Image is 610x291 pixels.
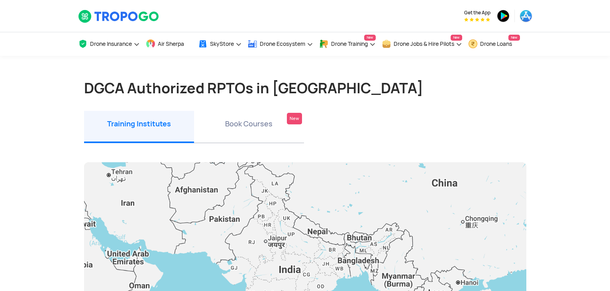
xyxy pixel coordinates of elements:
span: New [508,35,520,41]
a: Air Sherpa [146,32,192,56]
a: SkyStore [198,32,242,56]
a: Drone Ecosystem [248,32,313,56]
h1: DGCA Authorized RPTOs in [GEOGRAPHIC_DATA] [84,80,526,96]
span: Air Sherpa [158,41,184,47]
div: New [287,113,302,124]
span: Drone Jobs & Hire Pilots [394,41,454,47]
img: TropoGo Logo [78,10,160,23]
span: SkyStore [210,41,234,47]
span: Drone Ecosystem [260,41,305,47]
a: Drone Insurance [78,32,140,56]
span: New [451,35,462,41]
img: App Raking [464,18,490,22]
li: Training Institutes [84,111,194,143]
li: Book Courses [194,111,304,143]
a: Drone Jobs & Hire PilotsNew [382,32,462,56]
span: New [364,35,376,41]
span: Drone Training [331,41,368,47]
img: ic_playstore.png [497,10,510,22]
a: Drone LoansNew [468,32,520,56]
a: Drone TrainingNew [319,32,376,56]
span: Drone Loans [480,41,512,47]
span: Drone Insurance [90,41,132,47]
img: ic_appstore.png [520,10,532,22]
span: Get the App [464,10,490,16]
